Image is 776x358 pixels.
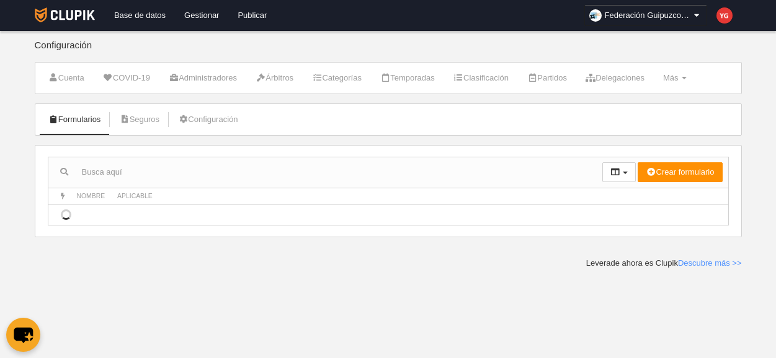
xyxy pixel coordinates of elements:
a: Configuración [171,110,244,129]
a: Seguros [112,110,166,129]
span: Aplicable [117,193,153,199]
a: Clasificación [447,69,515,87]
a: Cuenta [42,69,91,87]
img: Oa9FKPTX8wTZ.30x30.jpg [589,9,602,22]
a: COVID-19 [96,69,157,87]
a: Federación Guipuzcoana de Voleibol [584,5,707,26]
div: Configuración [35,40,742,62]
a: Delegaciones [579,69,651,87]
img: Clupik [35,7,95,22]
a: Temporadas [373,69,442,87]
a: Descubre más >> [678,258,742,268]
a: Partidos [520,69,574,87]
button: Crear formulario [638,162,722,182]
span: Nombre [77,193,105,199]
span: Federación Guipuzcoana de Voleibol [605,9,692,22]
a: Categorías [305,69,368,87]
a: Administradores [162,69,244,87]
a: Árbitros [249,69,300,87]
a: Formularios [42,110,108,129]
div: Leverade ahora es Clupik [586,258,742,269]
input: Busca aquí [48,163,602,181]
img: c2l6ZT0zMHgzMCZmcz05JnRleHQ9WUcmYmc9ZTUzOTM1.png [716,7,733,24]
a: Más [656,69,693,87]
button: chat-button [6,318,40,352]
span: Más [663,73,679,82]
